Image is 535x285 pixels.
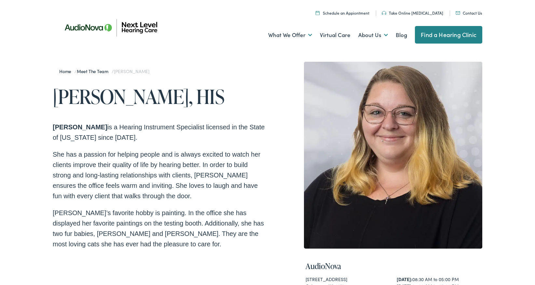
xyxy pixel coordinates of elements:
p: is a Hearing Instrument Specialist licensed in the State of [US_STATE] since [DATE]. [53,122,267,143]
strong: [PERSON_NAME] [53,123,107,131]
img: Calendar icon representing the ability to schedule a hearing test or hearing aid appointment at N... [316,11,320,15]
img: An icon symbolizing headphones, colored in teal, suggests audio-related services or features. [382,11,386,15]
div: [STREET_ADDRESS] [306,276,390,283]
span: [PERSON_NAME] [114,68,149,74]
a: Take Online [MEDICAL_DATA] [382,10,443,16]
img: An icon representing mail communication is presented in a unique teal color. [456,11,460,15]
span: / / [59,68,149,74]
a: Virtual Care [320,23,350,47]
strong: [DATE]: [397,276,412,282]
a: About Us [358,23,388,47]
h4: AudioNova [306,262,481,271]
a: Meet the Team [77,68,112,74]
p: [PERSON_NAME]’s favorite hobby is painting. In the office she has displayed her favorite painting... [53,208,267,249]
p: She has a passion for helping people and is always excited to watch her clients improve their qua... [53,149,267,201]
a: Home [59,68,75,74]
a: Schedule an Appiontment [316,10,369,16]
a: Contact Us [456,10,482,16]
img: Kaitlyn morris [304,62,482,249]
a: Find a Hearing Clinic [415,26,482,44]
a: Blog [396,23,407,47]
a: What We Offer [268,23,312,47]
h1: [PERSON_NAME], HIS [53,86,267,107]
